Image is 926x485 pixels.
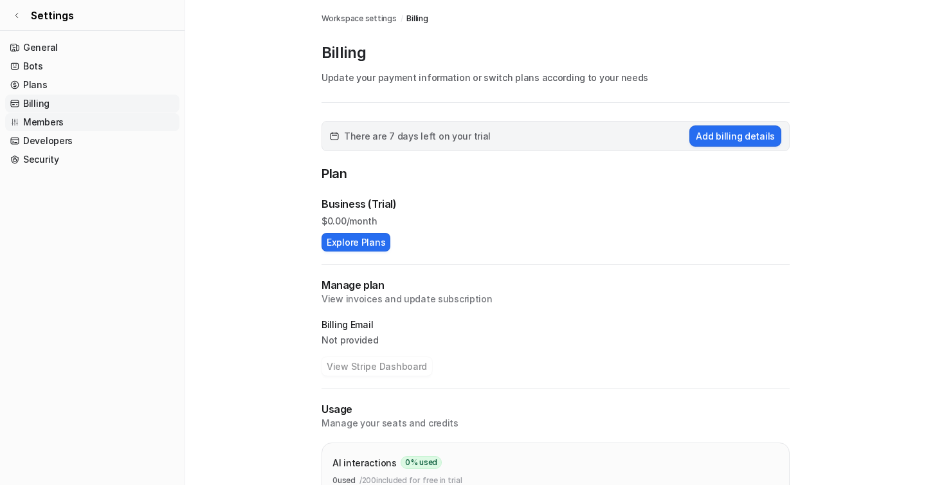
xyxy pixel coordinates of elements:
span: Settings [31,8,74,23]
span: 0 % used [401,456,442,469]
p: Not provided [322,334,790,347]
p: Manage your seats and credits [322,417,790,430]
a: General [5,39,179,57]
img: calender-icon.svg [330,132,339,141]
a: Billing [406,13,428,24]
span: There are 7 days left on your trial [344,129,491,143]
a: Workspace settings [322,13,397,24]
p: View invoices and update subscription [322,293,790,306]
button: Explore Plans [322,233,390,252]
p: Billing Email [322,318,790,331]
a: Security [5,151,179,169]
a: Members [5,113,179,131]
p: $ 0.00/month [322,214,790,228]
span: / [401,13,403,24]
p: Update your payment information or switch plans according to your needs [322,71,790,84]
p: AI interactions [332,456,397,470]
button: Add billing details [689,125,781,147]
a: Plans [5,76,179,94]
button: View Stripe Dashboard [322,357,432,376]
p: Billing [322,42,790,63]
a: Bots [5,57,179,75]
p: Business (Trial) [322,196,397,212]
a: Billing [5,95,179,113]
p: Usage [322,402,790,417]
h2: Manage plan [322,278,790,293]
p: Plan [322,164,790,186]
a: Developers [5,132,179,150]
